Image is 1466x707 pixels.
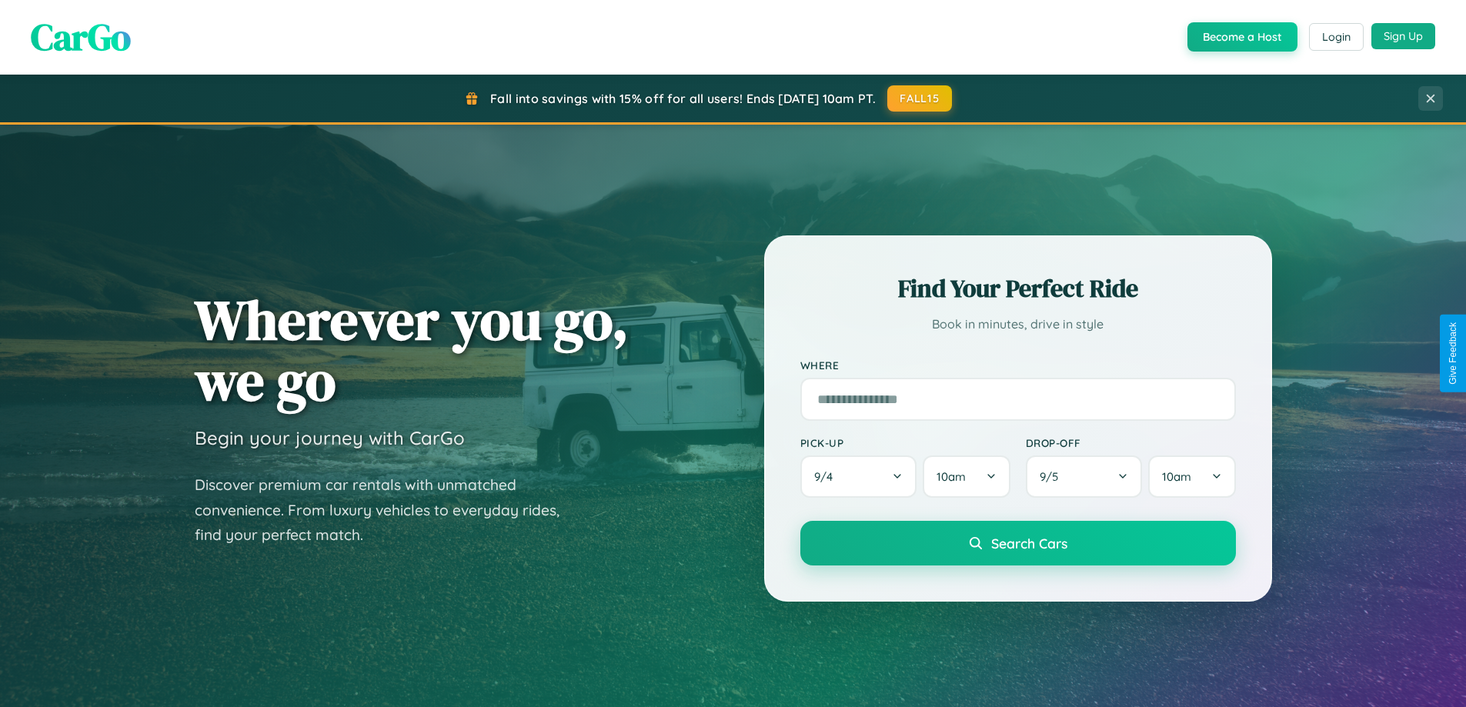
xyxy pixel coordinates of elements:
h3: Begin your journey with CarGo [195,426,465,449]
button: 9/4 [800,455,917,498]
span: 10am [1162,469,1191,484]
span: Search Cars [991,535,1067,552]
label: Drop-off [1026,436,1236,449]
span: CarGo [31,12,131,62]
p: Discover premium car rentals with unmatched convenience. From luxury vehicles to everyday rides, ... [195,472,579,548]
span: 10am [937,469,966,484]
h1: Wherever you go, we go [195,289,629,411]
span: 9 / 5 [1040,469,1066,484]
button: 10am [1148,455,1235,498]
button: 10am [923,455,1010,498]
button: Sign Up [1371,23,1435,49]
span: 9 / 4 [814,469,840,484]
button: 9/5 [1026,455,1143,498]
p: Book in minutes, drive in style [800,313,1236,335]
div: Give Feedback [1448,322,1458,385]
label: Where [800,359,1236,372]
button: Search Cars [800,521,1236,565]
button: FALL15 [887,85,952,112]
span: Fall into savings with 15% off for all users! Ends [DATE] 10am PT. [490,91,876,106]
label: Pick-up [800,436,1010,449]
button: Login [1309,23,1364,51]
h2: Find Your Perfect Ride [800,272,1236,305]
button: Become a Host [1187,22,1297,52]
